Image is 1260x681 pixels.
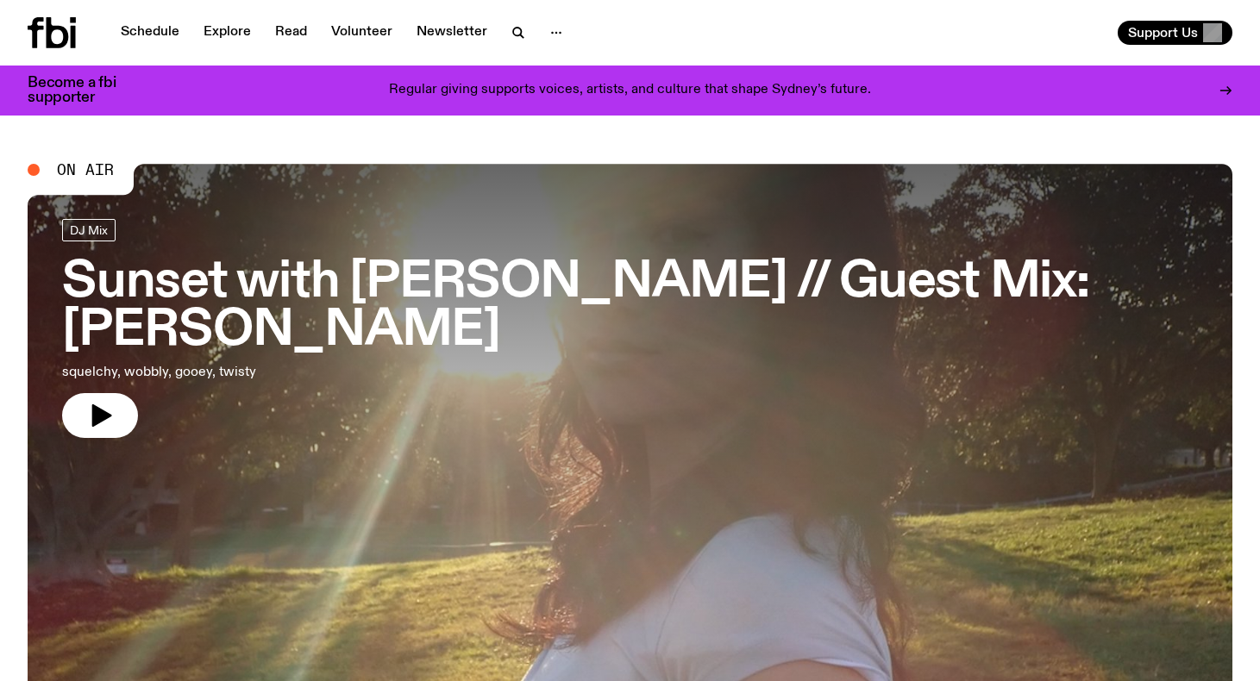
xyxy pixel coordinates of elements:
[389,83,871,98] p: Regular giving supports voices, artists, and culture that shape Sydney’s future.
[321,21,403,45] a: Volunteer
[62,259,1198,355] h3: Sunset with [PERSON_NAME] // Guest Mix: [PERSON_NAME]
[193,21,261,45] a: Explore
[62,362,504,383] p: squelchy, wobbly, gooey, twisty
[1118,21,1232,45] button: Support Us
[1128,25,1198,41] span: Support Us
[57,162,114,178] span: On Air
[110,21,190,45] a: Schedule
[70,223,108,236] span: DJ Mix
[62,219,1198,438] a: Sunset with [PERSON_NAME] // Guest Mix: [PERSON_NAME]squelchy, wobbly, gooey, twisty
[265,21,317,45] a: Read
[28,76,138,105] h3: Become a fbi supporter
[62,219,116,241] a: DJ Mix
[406,21,498,45] a: Newsletter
